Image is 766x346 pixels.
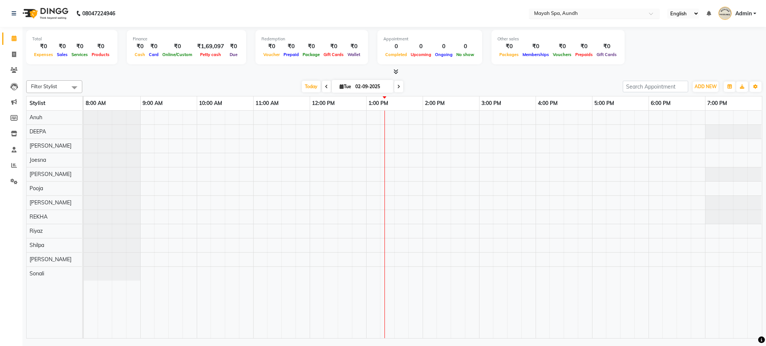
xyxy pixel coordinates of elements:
span: Card [147,52,160,57]
div: ₹0 [227,42,240,51]
span: [PERSON_NAME] [30,256,71,263]
div: 0 [409,42,433,51]
div: ₹0 [90,42,111,51]
a: 3:00 PM [479,98,503,109]
div: ₹0 [160,42,194,51]
span: REKHA [30,213,48,220]
div: ₹0 [32,42,55,51]
div: ₹0 [133,42,147,51]
div: ₹0 [573,42,595,51]
span: No show [454,52,476,57]
a: 8:00 AM [84,98,108,109]
button: ADD NEW [693,81,718,92]
div: ₹0 [322,42,346,51]
span: Online/Custom [160,52,194,57]
div: Other sales [497,36,619,42]
div: 0 [433,42,454,51]
span: Prepaid [282,52,301,57]
span: Prepaids [573,52,595,57]
div: ₹0 [551,42,573,51]
span: Cash [133,52,147,57]
div: ₹0 [595,42,619,51]
span: Admin [735,10,752,18]
div: ₹0 [147,42,160,51]
span: Sonali [30,270,44,277]
div: Finance [133,36,240,42]
a: 7:00 PM [705,98,729,109]
a: 9:00 AM [141,98,165,109]
a: 10:00 AM [197,98,224,109]
span: Gift Cards [595,52,619,57]
span: Vouchers [551,52,573,57]
div: ₹0 [282,42,301,51]
div: Redemption [261,36,362,42]
span: Expenses [32,52,55,57]
div: 0 [454,42,476,51]
div: ₹0 [301,42,322,51]
span: Today [302,81,321,92]
img: logo [19,3,70,24]
a: 1:00 PM [367,98,390,109]
span: [PERSON_NAME] [30,171,71,177]
span: Package [301,52,322,57]
a: 12:00 PM [310,98,337,109]
span: Tue [338,84,353,89]
span: Wallet [346,52,362,57]
a: 2:00 PM [423,98,447,109]
span: DEEPA [30,128,46,135]
div: Total [32,36,111,42]
a: 5:00 PM [592,98,616,109]
div: ₹0 [521,42,551,51]
span: Voucher [261,52,282,57]
span: Packages [497,52,521,57]
div: Appointment [383,36,476,42]
span: Petty cash [198,52,223,57]
input: 2025-09-02 [353,81,390,92]
span: Stylist [30,100,45,106]
span: Sales [55,52,70,57]
span: Upcoming [409,52,433,57]
span: Filter Stylist [31,83,57,89]
span: Joesna [30,157,46,163]
a: 11:00 AM [254,98,281,109]
div: ₹0 [497,42,521,51]
span: [PERSON_NAME] [30,199,71,206]
input: Search Appointment [623,81,688,92]
span: Products [90,52,111,57]
span: Gift Cards [322,52,346,57]
span: Ongoing [433,52,454,57]
span: Due [228,52,239,57]
div: ₹0 [346,42,362,51]
span: Services [70,52,90,57]
div: ₹0 [261,42,282,51]
span: Shilpa [30,242,44,248]
span: [PERSON_NAME] [30,142,71,149]
a: 4:00 PM [536,98,560,109]
div: ₹1,69,097 [194,42,227,51]
span: Anuh [30,114,42,121]
span: Pooja [30,185,43,192]
span: Completed [383,52,409,57]
div: ₹0 [55,42,70,51]
div: ₹0 [70,42,90,51]
div: 0 [383,42,409,51]
span: Riyaz [30,228,43,234]
b: 08047224946 [82,3,115,24]
a: 6:00 PM [649,98,672,109]
span: ADD NEW [695,84,717,89]
span: Memberships [521,52,551,57]
img: Admin [718,7,732,20]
